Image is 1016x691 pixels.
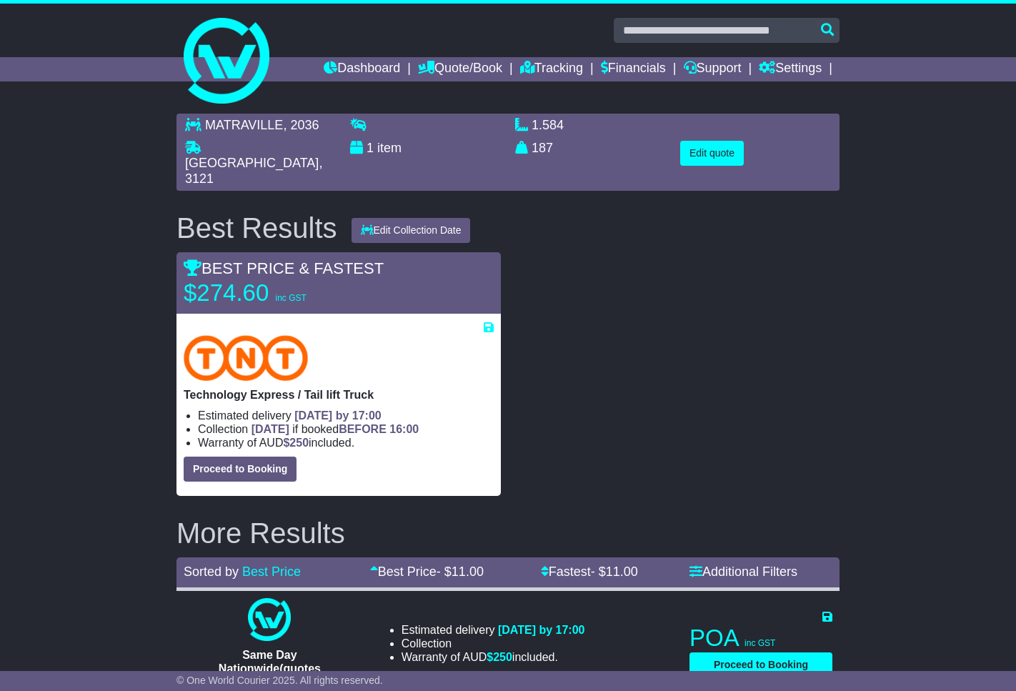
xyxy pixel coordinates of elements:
[402,637,585,650] li: Collection
[169,212,344,244] div: Best Results
[176,675,383,686] span: © One World Courier 2025. All rights reserved.
[437,565,484,579] span: - $
[251,423,419,435] span: if booked
[389,423,419,435] span: 16:00
[283,118,319,132] span: , 2036
[251,423,289,435] span: [DATE]
[283,437,309,449] span: $
[418,57,502,81] a: Quote/Book
[339,423,387,435] span: BEFORE
[184,457,297,482] button: Proceed to Booking
[606,565,638,579] span: 11.00
[248,598,291,641] img: One World Courier: Same Day Nationwide(quotes take 0.5-1 hour)
[532,141,553,155] span: 187
[184,388,494,402] p: Technology Express / Tail lift Truck
[242,565,301,579] a: Best Price
[680,141,744,166] button: Edit quote
[370,565,484,579] a: Best Price- $11.00
[601,57,666,81] a: Financials
[759,57,822,81] a: Settings
[324,57,400,81] a: Dashboard
[689,565,797,579] a: Additional Filters
[452,565,484,579] span: 11.00
[205,118,283,132] span: MATRAVILLE
[684,57,742,81] a: Support
[487,651,512,663] span: $
[198,422,494,436] li: Collection
[591,565,638,579] span: - $
[184,335,308,381] img: TNT Domestic: Technology Express / Tail lift Truck
[294,409,382,422] span: [DATE] by 17:00
[176,517,840,549] h2: More Results
[498,624,585,636] span: [DATE] by 17:00
[184,259,384,277] span: BEST PRICE & FASTEST
[184,565,239,579] span: Sorted by
[402,623,585,637] li: Estimated delivery
[532,118,564,132] span: 1.584
[493,651,512,663] span: 250
[219,649,321,688] span: Same Day Nationwide(quotes take 0.5-1 hour)
[367,141,374,155] span: 1
[352,218,471,243] button: Edit Collection Date
[184,279,362,307] p: $274.60
[402,650,585,664] li: Warranty of AUD included.
[377,141,402,155] span: item
[520,57,583,81] a: Tracking
[744,638,775,648] span: inc GST
[198,409,494,422] li: Estimated delivery
[289,437,309,449] span: 250
[185,156,322,186] span: , 3121
[198,436,494,449] li: Warranty of AUD included.
[541,565,638,579] a: Fastest- $11.00
[689,624,832,652] p: POA
[185,156,319,170] span: [GEOGRAPHIC_DATA]
[689,652,832,677] button: Proceed to Booking
[275,293,306,303] span: inc GST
